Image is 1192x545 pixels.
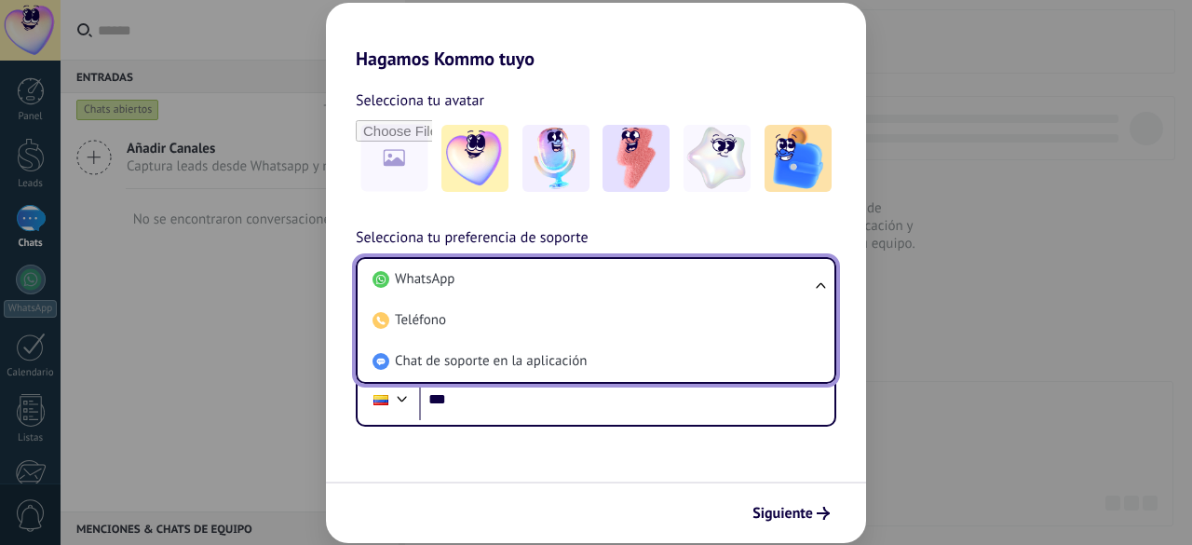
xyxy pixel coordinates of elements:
span: Selecciona tu avatar [356,89,484,113]
span: Teléfono [395,311,446,330]
img: -2.jpeg [522,125,589,192]
img: -3.jpeg [603,125,670,192]
img: -5.jpeg [765,125,832,192]
span: Chat de soporte en la aplicación [395,352,587,371]
img: -1.jpeg [441,125,508,192]
span: Siguiente [752,507,813,520]
button: Siguiente [744,497,838,529]
h2: Hagamos Kommo tuyo [326,3,866,70]
div: Colombia: + 57 [363,380,399,419]
img: -4.jpeg [684,125,751,192]
span: Selecciona tu preferencia de soporte [356,226,589,251]
span: WhatsApp [395,270,454,289]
